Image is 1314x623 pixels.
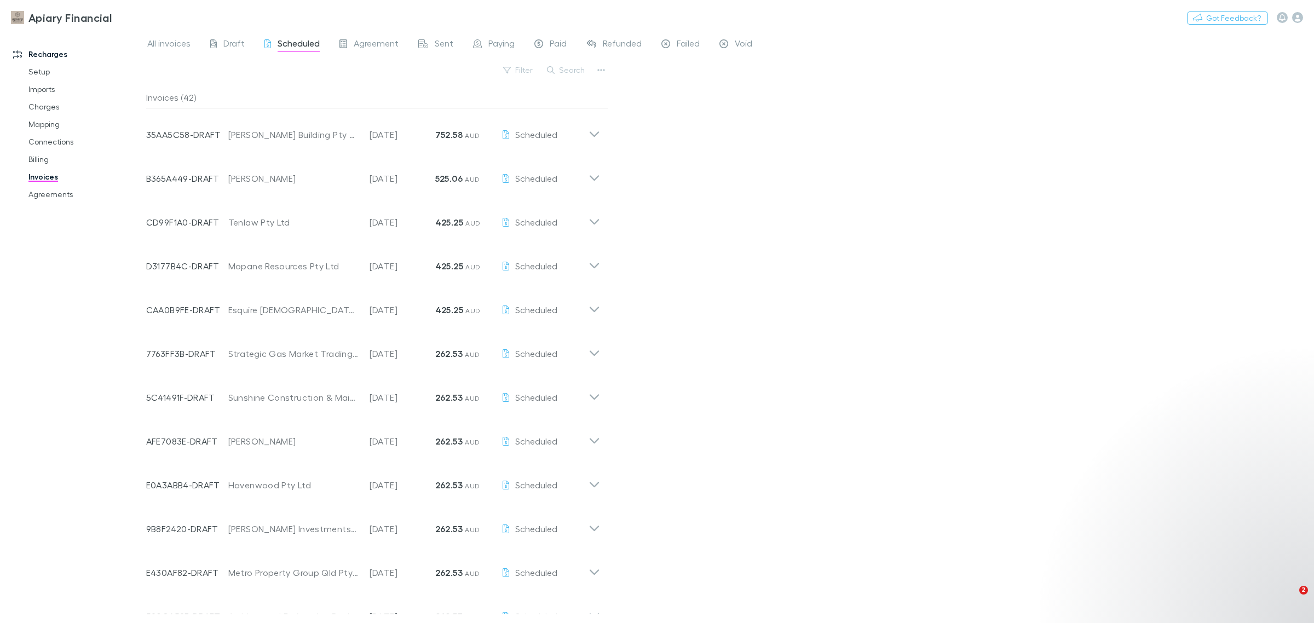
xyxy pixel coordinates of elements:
[515,217,557,227] span: Scheduled
[435,436,463,447] strong: 262.53
[435,304,463,315] strong: 425.25
[137,546,609,590] div: E430AF82-DRAFTMetro Property Group Qld Pty Ltd[DATE]262.53 AUDScheduled
[465,482,480,490] span: AUD
[146,391,228,404] p: 5C41491F-DRAFT
[370,478,435,492] p: [DATE]
[228,522,359,535] div: [PERSON_NAME] Investments Pty Ltd
[515,523,557,534] span: Scheduled
[435,392,463,403] strong: 262.53
[18,80,154,98] a: Imports
[228,216,359,229] div: Tenlaw Pty Ltd
[228,128,359,141] div: [PERSON_NAME] Building Pty Ltd
[18,116,154,133] a: Mapping
[465,263,480,271] span: AUD
[435,611,463,622] strong: 262.53
[18,63,154,80] a: Setup
[228,347,359,360] div: Strategic Gas Market Trading Pty Ltd
[515,480,557,490] span: Scheduled
[1277,586,1303,612] iframe: Intercom live chat
[18,98,154,116] a: Charges
[435,129,463,140] strong: 752.58
[370,259,435,273] p: [DATE]
[228,478,359,492] div: Havenwood Pty Ltd
[515,567,557,578] span: Scheduled
[515,392,557,402] span: Scheduled
[2,45,154,63] a: Recharges
[465,307,480,315] span: AUD
[146,128,228,141] p: 35AA5C58-DRAFT
[515,436,557,446] span: Scheduled
[370,522,435,535] p: [DATE]
[146,172,228,185] p: B365A449-DRAFT
[146,259,228,273] p: D3177B4C-DRAFT
[354,38,399,52] span: Agreement
[465,175,480,183] span: AUD
[498,64,539,77] button: Filter
[137,415,609,459] div: AFE7083E-DRAFT[PERSON_NAME][DATE]262.53 AUDScheduled
[18,168,154,186] a: Invoices
[228,610,359,623] div: Architectural Estimating Pty Ltd
[515,173,557,183] span: Scheduled
[223,38,245,52] span: Draft
[146,216,228,229] p: CD99F1A0-DRAFT
[146,478,228,492] p: E0A3ABB4-DRAFT
[137,196,609,240] div: CD99F1A0-DRAFTTenlaw Pty Ltd[DATE]425.25 AUDScheduled
[435,567,463,578] strong: 262.53
[278,38,320,52] span: Scheduled
[515,261,557,271] span: Scheduled
[465,219,480,227] span: AUD
[370,435,435,448] p: [DATE]
[137,108,609,152] div: 35AA5C58-DRAFT[PERSON_NAME] Building Pty Ltd[DATE]752.58 AUDScheduled
[550,38,567,52] span: Paid
[465,394,480,402] span: AUD
[370,610,435,623] p: [DATE]
[435,480,463,491] strong: 262.53
[515,348,557,359] span: Scheduled
[515,611,557,621] span: Scheduled
[435,261,463,272] strong: 425.25
[370,303,435,316] p: [DATE]
[18,186,154,203] a: Agreements
[146,566,228,579] p: E430AF82-DRAFT
[435,217,463,228] strong: 425.25
[515,129,557,140] span: Scheduled
[137,503,609,546] div: 9B8F2420-DRAFT[PERSON_NAME] Investments Pty Ltd[DATE]262.53 AUDScheduled
[465,131,480,140] span: AUD
[515,304,557,315] span: Scheduled
[228,303,359,316] div: Esquire [DEMOGRAPHIC_DATA] Grooming Pty Ltd
[137,240,609,284] div: D3177B4C-DRAFTMopane Resources Pty Ltd[DATE]425.25 AUDScheduled
[435,348,463,359] strong: 262.53
[1299,586,1308,595] span: 2
[28,11,112,24] h3: Apiary Financial
[370,347,435,360] p: [DATE]
[603,38,642,52] span: Refunded
[465,569,480,578] span: AUD
[137,284,609,327] div: CAA0B9FE-DRAFTEsquire [DEMOGRAPHIC_DATA] Grooming Pty Ltd[DATE]425.25 AUDScheduled
[465,526,480,534] span: AUD
[228,391,359,404] div: Sunshine Construction & Maintenance Pty Ltd
[146,435,228,448] p: AFE7083E-DRAFT
[465,613,480,621] span: AUD
[541,64,591,77] button: Search
[228,172,359,185] div: [PERSON_NAME]
[18,151,154,168] a: Billing
[137,459,609,503] div: E0A3ABB4-DRAFTHavenwood Pty Ltd[DATE]262.53 AUDScheduled
[370,128,435,141] p: [DATE]
[435,173,463,184] strong: 525.06
[11,11,24,24] img: Apiary Financial's Logo
[465,438,480,446] span: AUD
[370,172,435,185] p: [DATE]
[18,133,154,151] a: Connections
[228,259,359,273] div: Mopane Resources Pty Ltd
[677,38,700,52] span: Failed
[228,566,359,579] div: Metro Property Group Qld Pty Ltd
[137,152,609,196] div: B365A449-DRAFT[PERSON_NAME][DATE]525.06 AUDScheduled
[370,216,435,229] p: [DATE]
[465,350,480,359] span: AUD
[435,38,453,52] span: Sent
[146,303,228,316] p: CAA0B9FE-DRAFT
[435,523,463,534] strong: 262.53
[735,38,752,52] span: Void
[370,391,435,404] p: [DATE]
[228,435,359,448] div: [PERSON_NAME]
